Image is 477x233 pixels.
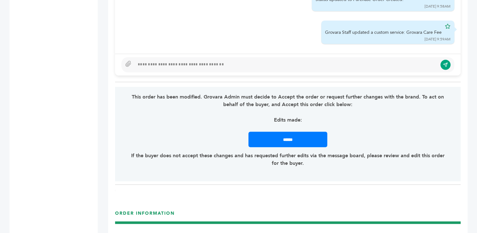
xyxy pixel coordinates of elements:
[425,37,451,42] div: [DATE] 9:59AM
[129,152,447,167] p: If the buyer does not accept these changes and has requested further edits via the message board,...
[129,116,447,124] p: Edits made:
[425,4,451,9] div: [DATE] 9:58AM
[115,210,461,221] h3: ORDER INFORMATION
[129,93,447,108] p: This order has been modified. Grovara Admin must decide to Accept the order or request further ch...
[325,29,442,36] div: Grovara Staff updated a custom service: Grovara Care Fee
